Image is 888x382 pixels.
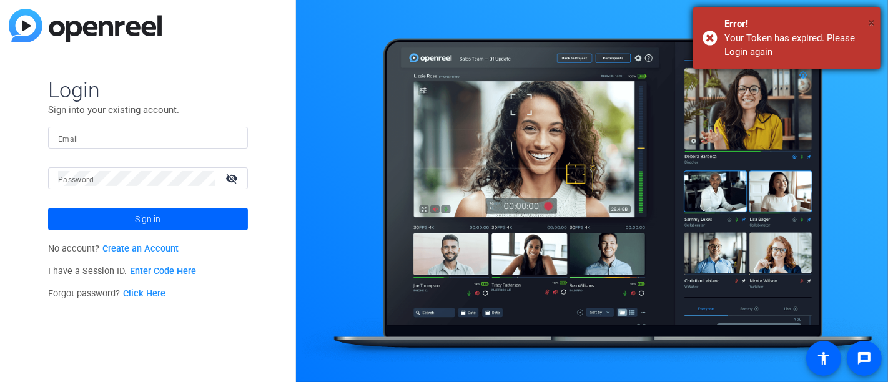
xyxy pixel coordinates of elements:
span: No account? [48,243,179,254]
mat-label: Password [58,175,94,184]
span: Forgot password? [48,288,165,299]
a: Enter Code Here [130,266,196,277]
img: blue-gradient.svg [9,9,162,42]
span: I have a Session ID. [48,266,196,277]
mat-icon: message [857,351,872,366]
mat-label: Email [58,135,79,144]
mat-icon: visibility_off [218,169,248,187]
p: Sign into your existing account. [48,103,248,117]
input: Enter Email Address [58,130,238,145]
a: Click Here [123,288,165,299]
a: Create an Account [102,243,179,254]
mat-icon: accessibility [816,351,831,366]
button: Close [868,13,875,32]
span: Sign in [136,203,161,235]
div: Error! [724,17,871,31]
div: Your Token has expired. Please Login again [724,31,871,59]
span: Login [48,77,248,103]
span: × [868,15,875,30]
button: Sign in [48,208,248,230]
